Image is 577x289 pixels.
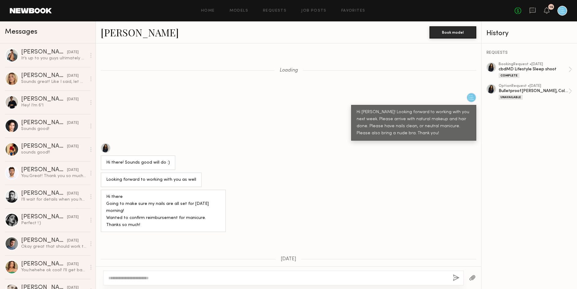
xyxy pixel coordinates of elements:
button: Book model [429,26,476,39]
a: Requests [263,9,287,13]
span: [DATE] [281,257,296,262]
div: [PERSON_NAME] [21,261,67,267]
div: 16 [549,6,553,9]
div: [PERSON_NAME] [21,73,67,79]
div: You: Great! Thank you so much for the quick response. We'll get back to you soon. [21,173,86,179]
div: Looking forward to working with you as well [106,176,196,183]
a: [PERSON_NAME] [101,26,179,39]
div: Complete [499,73,519,78]
div: [DATE] [67,144,79,150]
div: [PERSON_NAME] [21,96,67,102]
div: I’ll wait for details when you have it then. Thank you [21,197,86,202]
div: [PERSON_NAME] [21,167,67,173]
div: Perfect !:) [21,220,86,226]
div: booking Request • [DATE] [499,62,568,66]
a: Book model [429,29,476,35]
div: [DATE] [67,120,79,126]
div: Hey! I’m 6’1 [21,102,86,108]
div: [DATE] [67,261,79,267]
div: [DATE] [67,73,79,79]
div: sounds good!! [21,150,86,155]
div: Unavailable [499,95,523,100]
div: [DATE] [67,238,79,244]
div: Bulletproof [PERSON_NAME], Collagen Video [499,88,568,94]
div: Sounds great! Like I said, let me know if you have any questions or want to discuss rates etc! Lo... [21,79,86,85]
div: [PERSON_NAME] [21,191,67,197]
div: [PERSON_NAME] [21,120,67,126]
div: [DATE] [67,167,79,173]
div: [DATE] [67,214,79,220]
div: It’s up to you guys ultimately but I’d love to do the shoot and I do think I would still fit the ... [21,55,86,61]
a: optionRequest •[DATE]Bulletproof [PERSON_NAME], Collagen VideoUnavailable [499,84,572,100]
div: [DATE] [67,191,79,197]
div: REQUESTS [486,51,572,55]
span: Loading [279,68,298,73]
a: Job Posts [301,9,327,13]
div: [PERSON_NAME] [21,214,67,220]
span: Messages [5,28,37,35]
a: Favorites [341,9,365,13]
a: Models [230,9,248,13]
div: [PERSON_NAME] [21,49,67,55]
div: [PERSON_NAME] [21,143,67,150]
div: [DATE] [67,50,79,55]
div: option Request • [DATE] [499,84,568,88]
div: History [486,30,572,37]
div: You: hehehe ok cool! I'll get back to you soon [21,267,86,273]
div: Hi there Going to make sure my nails are all set for [DATE] morning! Wanted to confirm reimbursem... [106,194,220,229]
div: [PERSON_NAME] [21,238,67,244]
div: cbdMD Lifestyle Sleep shoot [499,66,568,72]
div: Sounds good! [21,126,86,132]
div: Okay great that should work thanks for the update. [21,244,86,250]
a: bookingRequest •[DATE]cbdMD Lifestyle Sleep shootComplete [499,62,572,78]
div: [DATE] [67,97,79,102]
a: Home [201,9,215,13]
div: Hi [PERSON_NAME]! Looking forward to working with you next week. Please arrive with natural makeu... [357,109,471,137]
div: Hi there! Sounds good will do :) [106,159,170,166]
